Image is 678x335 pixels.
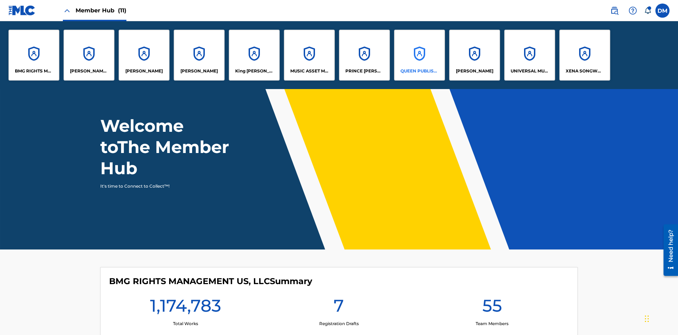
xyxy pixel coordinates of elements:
a: Accounts[PERSON_NAME] [119,30,169,81]
p: UNIVERSAL MUSIC PUB GROUP [511,68,549,74]
p: PRINCE MCTESTERSON [345,68,384,74]
a: Public Search [607,4,621,18]
span: (11) [118,7,126,14]
h4: BMG RIGHTS MANAGEMENT US, LLC [109,276,312,287]
a: AccountsUNIVERSAL MUSIC PUB GROUP [504,30,555,81]
img: MLC Logo [8,5,36,16]
a: Accounts[PERSON_NAME] [449,30,500,81]
iframe: Resource Center [658,222,678,280]
img: help [629,6,637,15]
iframe: Chat Widget [643,301,678,335]
p: BMG RIGHTS MANAGEMENT US, LLC [15,68,53,74]
a: AccountsXENA SONGWRITER [559,30,610,81]
p: It's time to Connect to Collect™! [100,183,223,189]
a: Accounts[PERSON_NAME] SONGWRITER [64,30,114,81]
p: Registration Drafts [319,321,359,327]
p: MUSIC ASSET MANAGEMENT (MAM) [290,68,329,74]
a: AccountsMUSIC ASSET MANAGEMENT (MAM) [284,30,335,81]
p: EYAMA MCSINGER [180,68,218,74]
p: King McTesterson [235,68,274,74]
h1: 7 [334,295,344,321]
div: Drag [645,308,649,329]
p: ELVIS COSTELLO [125,68,163,74]
img: Close [63,6,71,15]
p: RONALD MCTESTERSON [456,68,493,74]
a: Accounts[PERSON_NAME] [174,30,225,81]
div: Help [626,4,640,18]
p: XENA SONGWRITER [566,68,604,74]
img: search [610,6,619,15]
p: CLEO SONGWRITER [70,68,108,74]
div: User Menu [655,4,670,18]
a: AccountsBMG RIGHTS MANAGEMENT US, LLC [8,30,59,81]
span: Member Hub [76,6,126,14]
a: AccountsKing [PERSON_NAME] [229,30,280,81]
h1: 1,174,783 [150,295,221,321]
div: Notifications [644,7,651,14]
p: Total Works [173,321,198,327]
a: AccountsPRINCE [PERSON_NAME] [339,30,390,81]
p: Team Members [476,321,509,327]
p: QUEEN PUBLISHA [400,68,439,74]
a: AccountsQUEEN PUBLISHA [394,30,445,81]
h1: Welcome to The Member Hub [100,115,232,179]
h1: 55 [482,295,502,321]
